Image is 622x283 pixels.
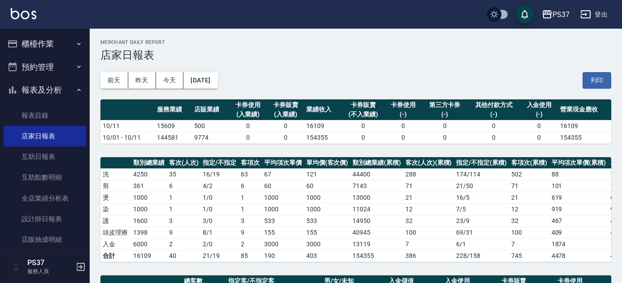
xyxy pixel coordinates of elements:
div: (不入業績) [344,110,383,119]
td: 1 [239,203,262,215]
td: 467 [549,215,609,227]
td: 0 [422,132,467,143]
th: 業績收入 [304,99,341,120]
th: 類別總業績(累積) [350,157,403,169]
button: [DATE] [183,72,217,89]
th: 客項次(累積) [509,157,549,169]
td: 101 [549,180,609,192]
button: 列印 [583,72,611,89]
td: 0 [230,132,267,143]
td: 3000 [304,238,351,250]
div: 其他付款方式 [470,100,518,110]
td: 919 [549,203,609,215]
img: Person [7,258,25,276]
td: 16109 [558,120,611,132]
p: 服務人員 [27,267,73,275]
td: 174 / 114 [454,168,509,180]
td: 1 / 0 [200,192,239,203]
td: 13119 [350,238,403,250]
td: 619 [549,192,609,203]
td: 1 [167,203,201,215]
td: 剪 [100,180,131,192]
td: 155 [304,227,351,238]
th: 客次(人次) [167,157,201,169]
div: 第三方卡券 [424,100,465,110]
div: PS37 [552,9,570,20]
td: 6000 [131,238,167,250]
td: 1 [239,192,262,203]
td: 4478 [549,250,609,262]
td: 入金 [100,238,131,250]
button: 預約管理 [4,56,86,79]
td: 3 [239,215,262,227]
th: 服務業績 [155,99,192,120]
td: 361 [131,180,167,192]
td: 0 [385,132,422,143]
td: 190 [262,250,304,262]
a: 互助點數明細 [4,167,86,188]
div: (-) [523,110,556,119]
td: 40 [167,250,201,262]
td: 21 [509,192,549,203]
td: 21 / 50 [454,180,509,192]
div: 入金使用 [523,100,556,110]
td: 1000 [262,192,304,203]
td: 1000 [304,203,351,215]
a: 費用分析表 [4,250,86,270]
td: 6 [167,180,201,192]
button: save [516,5,534,23]
button: 報表及分析 [4,78,86,102]
button: 櫃檯作業 [4,32,86,56]
td: 409 [549,227,609,238]
button: 登出 [577,6,611,23]
td: 15609 [155,120,192,132]
td: 1398 [131,227,167,238]
th: 單均價(客次價) [304,157,351,169]
td: 2 / 0 [200,238,239,250]
td: 合計 [100,250,131,262]
td: 3 [167,215,201,227]
td: 0 [267,120,304,132]
td: 0 [230,120,267,132]
div: (-) [387,110,420,119]
td: 228/158 [454,250,509,262]
td: 35 [167,168,201,180]
td: 4 / 2 [200,180,239,192]
table: a dense table [100,99,611,144]
td: 7143 [350,180,403,192]
td: 0 [467,120,521,132]
td: 154355 [350,250,403,262]
td: 12 [509,203,549,215]
div: 卡券販賣 [269,100,302,110]
th: 店販業績 [192,99,229,120]
td: 40945 [350,227,403,238]
td: 1874 [549,238,609,250]
td: 288 [403,168,454,180]
td: 1000 [304,192,351,203]
td: 500 [192,120,229,132]
td: 1000 [131,192,167,203]
td: 533 [262,215,304,227]
td: 403 [304,250,351,262]
td: 386 [403,250,454,262]
td: 154355 [304,132,341,143]
a: 店家日報表 [4,126,86,146]
div: 卡券販賣 [344,100,383,110]
button: 前天 [100,72,128,89]
a: 報表目錄 [4,105,86,126]
td: 1 [167,192,201,203]
h2: Merchant Daily Report [100,39,611,45]
td: 21/19 [200,250,239,262]
td: 745 [509,250,549,262]
td: 9 [239,227,262,238]
td: 23 / 9 [454,215,509,227]
td: 9 [167,227,201,238]
td: 4250 [131,168,167,180]
td: 154355 [558,132,611,143]
td: 121 [304,168,351,180]
td: 69 / 31 [454,227,509,238]
td: 67 [262,168,304,180]
button: 昨天 [128,72,156,89]
a: 設計師日報表 [4,209,86,229]
td: 144581 [155,132,192,143]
